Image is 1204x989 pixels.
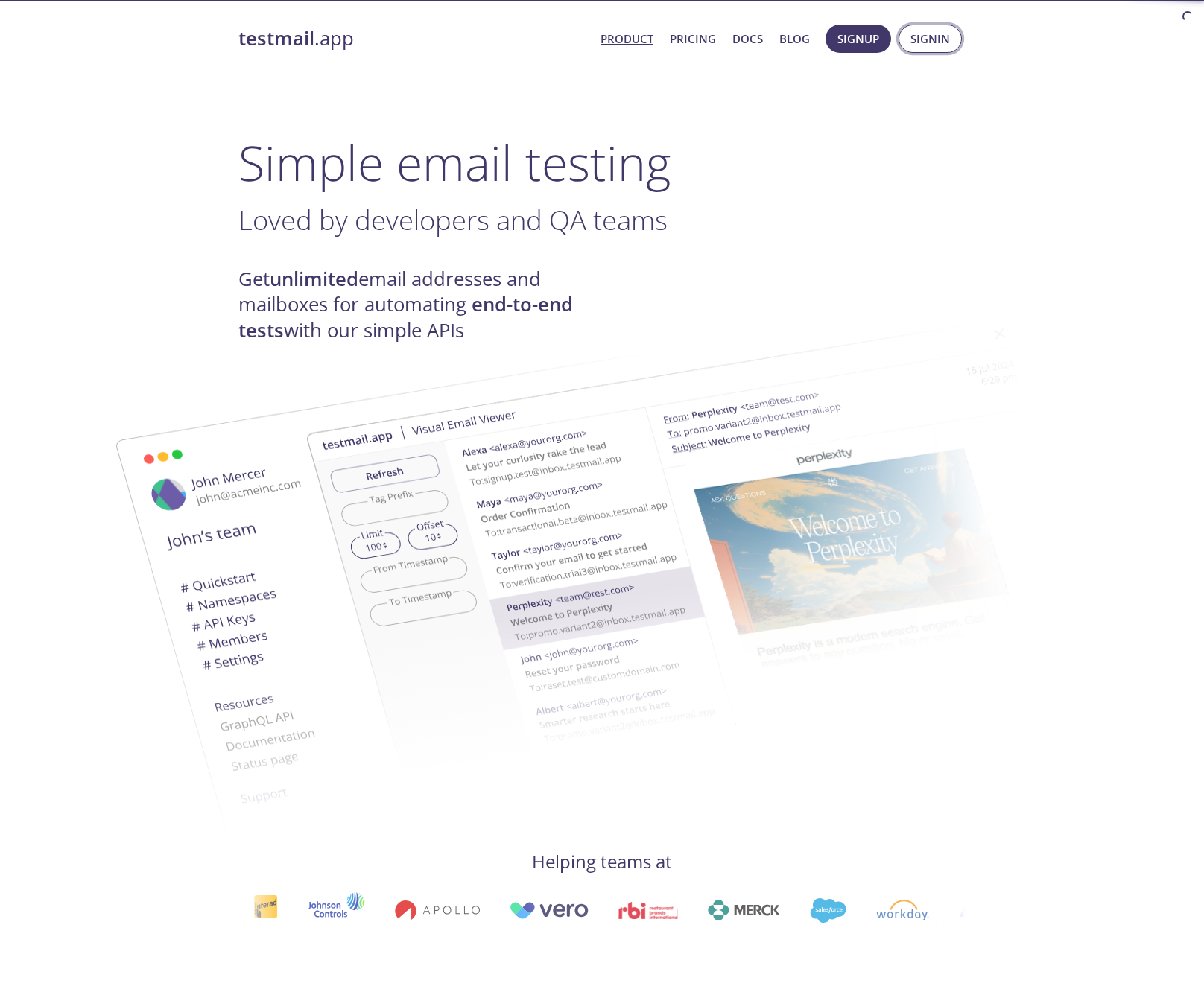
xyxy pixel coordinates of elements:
img: workday [876,900,929,920]
span: Signin [910,29,950,48]
img: salesforce [810,898,846,923]
img: testmail-email-viewer [60,345,864,849]
h1: Simple email testing [238,134,966,191]
a: Blog [779,29,810,48]
a: testmail.app [238,26,589,51]
img: testmail-email-viewer [305,296,1110,801]
img: vero [510,902,589,919]
img: rbi [618,902,679,919]
button: Signin [899,25,962,53]
img: apollo [395,900,480,920]
button: Signup [826,25,891,53]
h4: Get email addresses and mailboxes for automating with our simple APIs [238,267,602,343]
img: johnsoncontrols [308,892,365,928]
strong: unlimited [270,266,358,292]
strong: testmail [238,25,314,51]
a: Docs [732,29,763,48]
span: Signup [837,29,879,48]
a: Pricing [670,29,716,48]
span: Loved by developers and QA teams [238,201,668,238]
img: merck [708,900,780,920]
h4: Helping teams at [238,850,966,874]
strong: end-to-end tests [238,291,573,343]
a: Product [601,29,653,48]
